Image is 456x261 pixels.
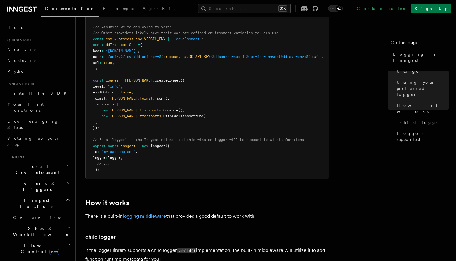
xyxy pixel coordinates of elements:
[110,108,138,112] span: [PERSON_NAME]
[99,2,139,16] a: Examples
[7,136,60,147] span: Setting up your app
[5,66,72,77] a: Python
[13,215,76,220] span: Overview
[131,90,133,94] span: ,
[11,242,67,255] span: Flow Control
[7,24,24,30] span: Home
[104,84,106,89] span: :
[108,144,118,148] span: const
[394,128,449,145] a: Loggers supported
[5,180,66,192] span: Events & Triggers
[394,100,449,117] a: How it works
[391,49,449,66] a: Logging in Inngest
[163,96,168,101] span: ()
[310,55,317,59] span: env
[174,37,202,41] span: "development"
[118,37,133,41] span: process
[106,96,108,101] span: :
[180,55,187,59] span: env
[397,102,449,115] span: How it works
[202,37,204,41] span: ;
[93,78,104,83] span: const
[138,114,140,118] span: .
[136,150,138,154] span: ,
[138,144,140,148] span: =
[5,38,31,43] span: Quick start
[7,102,44,113] span: Your first Functions
[121,84,123,89] span: ,
[101,49,104,53] span: :
[114,102,116,106] span: :
[103,6,135,11] span: Examples
[106,49,138,53] span: "[DOMAIN_NAME]"
[142,37,144,41] span: .
[138,43,140,47] span: =
[397,68,419,74] span: Usage
[11,225,68,238] span: Steps & Workflows
[11,223,72,240] button: Steps & Workflows
[212,55,306,59] span: &ddsource=nextjs&service=inngest&ddtags=env:
[5,163,66,175] span: Local Development
[97,150,99,154] span: :
[93,138,304,142] span: // Pass `logger` to the Inngest client, and this winston logger will be accessible within functions
[136,37,142,41] span: env
[5,197,66,210] span: Inngest Functions
[85,233,116,241] a: child logger
[93,37,104,41] span: const
[398,117,449,128] a: child logger
[110,96,138,101] span: [PERSON_NAME]
[93,96,106,101] span: format
[108,84,121,89] span: "info"
[210,55,212,59] span: }
[104,61,112,65] span: true
[394,77,449,100] a: Using your preferred logger
[93,156,106,160] span: logger
[106,156,108,160] span: :
[97,161,110,166] span: // ...
[159,55,163,59] span: ${
[121,144,136,148] span: inngest
[153,96,163,101] span: .json
[93,55,101,59] span: path
[394,66,449,77] a: Usage
[93,150,97,154] span: id
[143,6,175,11] span: AgentKit
[106,55,159,59] span: `/api/v2/logs?dd-api-key=
[101,150,136,154] span: "my-awesome-app"
[93,43,104,47] span: const
[317,55,319,59] span: }
[5,22,72,33] a: Home
[163,55,178,59] span: process
[85,199,129,207] a: How it works
[7,58,36,63] span: Node.js
[393,51,449,63] span: Logging in Inngest
[7,91,70,96] span: Install the SDK
[5,116,72,133] a: Leveraging Steps
[110,114,138,118] span: [PERSON_NAME]
[41,2,99,17] a: Documentation
[121,78,123,83] span: =
[144,37,165,41] span: VERCEL_ENV
[140,108,161,112] span: transports
[189,55,210,59] span: DD_API_KEY
[319,55,321,59] span: `
[5,88,72,99] a: Install the SDK
[161,108,178,112] span: .Console
[321,55,323,59] span: ,
[99,61,101,65] span: :
[106,43,136,47] span: ddTransportOps
[306,55,310,59] span: ${
[5,55,72,66] a: Node.js
[101,114,108,118] span: new
[5,161,72,178] button: Local Development
[138,108,140,112] span: .
[5,44,72,55] a: Next.js
[328,5,343,12] button: Toggle dark mode
[93,66,97,71] span: };
[11,240,72,257] button: Flow Controlnew
[138,96,140,101] span: .
[187,55,189,59] span: .
[95,120,97,124] span: ,
[150,144,165,148] span: Inngest
[7,119,59,130] span: Leveraging Steps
